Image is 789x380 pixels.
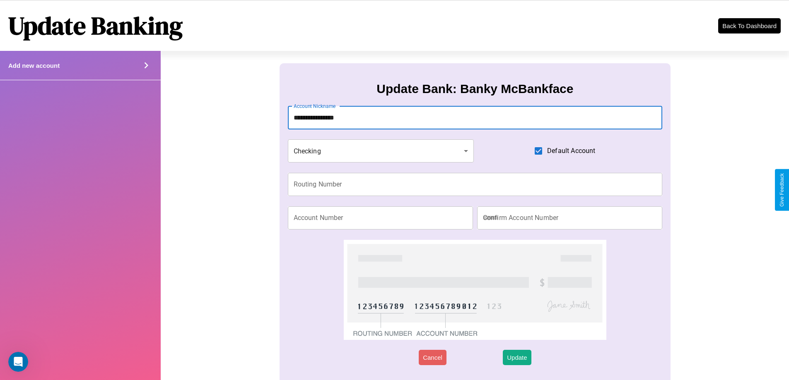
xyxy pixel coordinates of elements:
h3: Update Bank: Banky McBankface [376,82,573,96]
h1: Update Banking [8,9,183,43]
div: Give Feedback [779,173,785,207]
h4: Add new account [8,62,60,69]
button: Back To Dashboard [718,18,781,33]
span: Default Account [547,146,595,156]
button: Cancel [419,350,446,365]
iframe: Intercom live chat [8,352,28,372]
button: Update [503,350,531,365]
div: Checking [288,139,474,163]
label: Account Nickname [294,103,336,110]
img: check [344,240,606,340]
